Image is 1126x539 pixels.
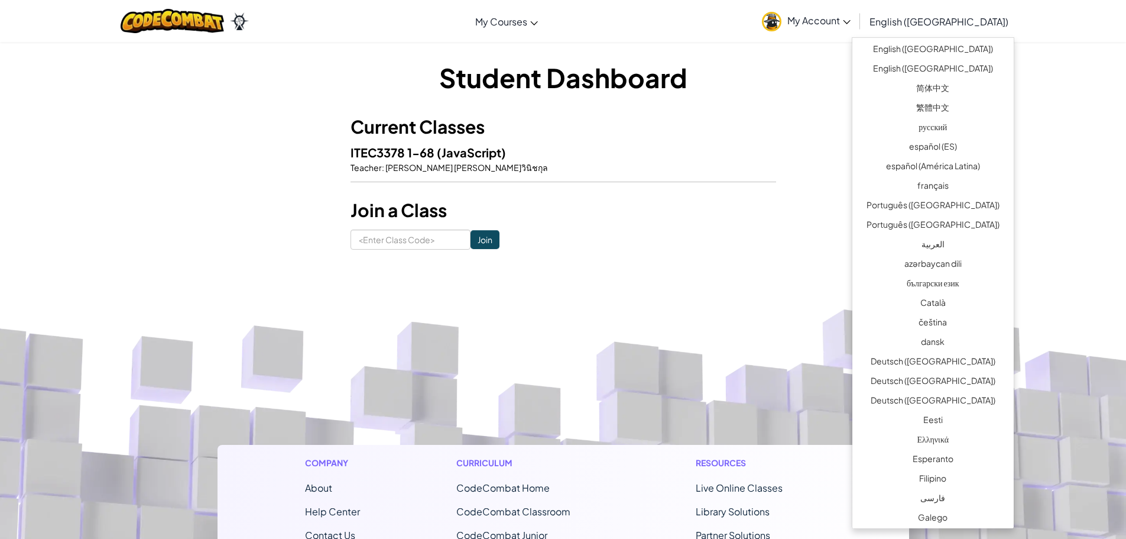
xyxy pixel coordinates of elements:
a: Live Online Classes [696,482,783,494]
span: CodeCombat Home [456,482,550,494]
a: Help Center [305,505,360,518]
a: About [305,482,332,494]
a: български език [852,275,1014,295]
a: Galego [852,509,1014,529]
h1: Resources [696,457,822,469]
span: ITEC3378 1-68 [351,145,437,160]
a: 简体中文 [852,80,1014,99]
h3: Current Classes [351,114,776,140]
h1: Curriculum [456,457,599,469]
a: français [852,177,1014,197]
a: Deutsch ([GEOGRAPHIC_DATA]) [852,353,1014,373]
a: čeština [852,314,1014,334]
a: Português ([GEOGRAPHIC_DATA]) [852,197,1014,217]
span: English ([GEOGRAPHIC_DATA]) [869,15,1008,28]
input: <Enter Class Code> [351,230,470,250]
a: Esperanto [852,451,1014,470]
h1: Company [305,457,360,469]
a: русский [852,119,1014,138]
a: Português ([GEOGRAPHIC_DATA]) [852,217,1014,236]
a: My Account [756,2,856,40]
span: : [382,162,384,173]
a: Library Solutions [696,505,770,518]
span: My Account [787,14,851,27]
a: العربية [852,236,1014,256]
a: Eesti [852,412,1014,431]
a: español (América Latina) [852,158,1014,177]
h3: Join a Class [351,197,776,224]
a: azərbaycan dili [852,256,1014,275]
span: (JavaScript) [437,145,506,160]
img: CodeCombat logo [121,9,224,33]
a: English ([GEOGRAPHIC_DATA]) [852,60,1014,80]
a: dansk [852,334,1014,353]
span: My Courses [475,15,527,28]
a: Filipino [852,470,1014,490]
span: Teacher [351,162,382,173]
a: English ([GEOGRAPHIC_DATA]) [864,5,1014,37]
span: [PERSON_NAME] [PERSON_NAME]วินิชกุล [384,162,548,173]
a: 繁體中文 [852,99,1014,119]
input: Join [470,230,499,249]
a: Català [852,295,1014,314]
a: CodeCombat Classroom [456,505,570,518]
a: Ελληνικά [852,431,1014,451]
a: My Courses [469,5,544,37]
a: español (ES) [852,138,1014,158]
img: avatar [762,12,781,31]
a: فارسی [852,490,1014,509]
h1: Student Dashboard [351,59,776,96]
a: Deutsch ([GEOGRAPHIC_DATA]) [852,373,1014,392]
a: English ([GEOGRAPHIC_DATA]) [852,41,1014,60]
img: Ozaria [230,12,249,30]
a: Deutsch ([GEOGRAPHIC_DATA]) [852,392,1014,412]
